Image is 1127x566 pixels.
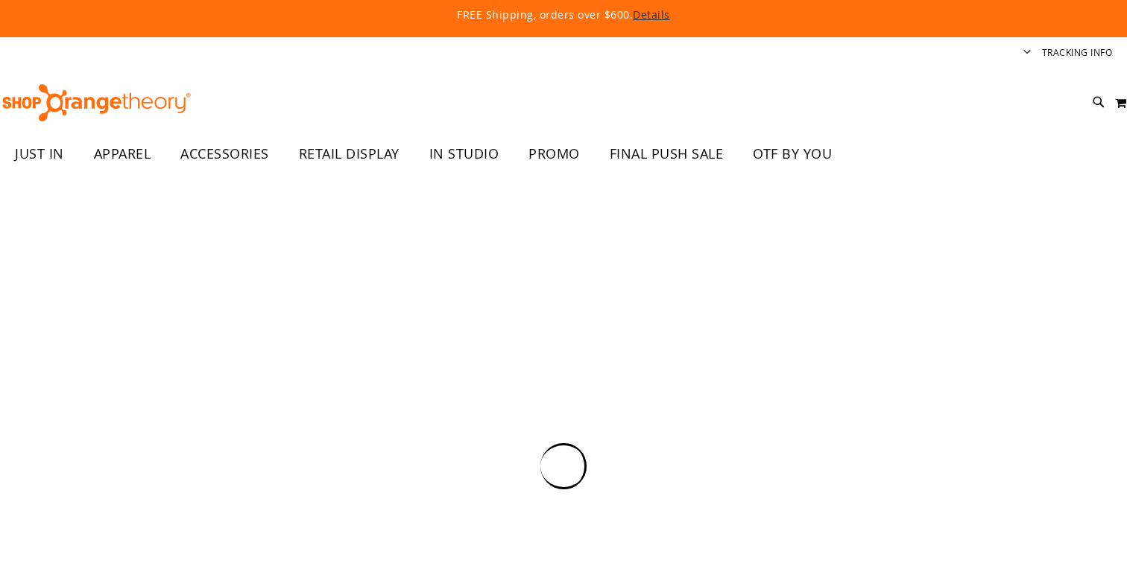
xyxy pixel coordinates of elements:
a: ACCESSORIES [165,137,284,171]
button: Account menu [1023,46,1031,60]
span: JUST IN [15,137,64,171]
a: FINAL PUSH SALE [595,137,739,171]
span: OTF BY YOU [753,137,832,171]
span: IN STUDIO [429,137,499,171]
a: IN STUDIO [414,137,514,171]
a: OTF BY YOU [738,137,847,171]
span: ACCESSORIES [180,137,269,171]
span: PROMO [528,137,580,171]
a: RETAIL DISPLAY [284,137,414,171]
span: RETAIL DISPLAY [299,137,400,171]
a: Details [633,7,670,22]
a: Tracking Info [1042,46,1113,59]
span: APPAREL [94,137,151,171]
span: FINAL PUSH SALE [610,137,724,171]
p: FREE Shipping, orders over $600. [116,7,1011,22]
a: PROMO [514,137,595,171]
a: APPAREL [79,137,166,171]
